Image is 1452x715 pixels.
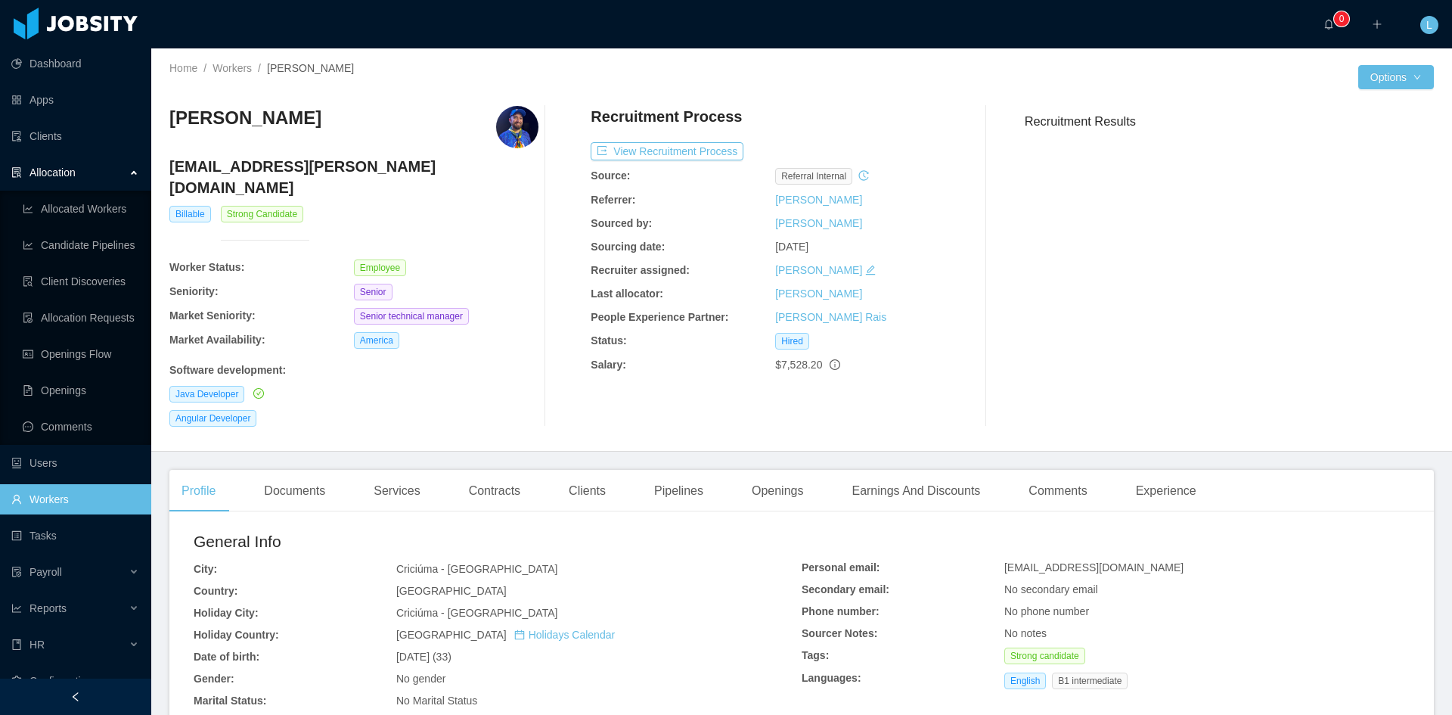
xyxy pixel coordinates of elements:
[775,264,862,276] a: [PERSON_NAME]
[169,334,265,346] b: Market Availability:
[396,673,445,685] span: No gender
[23,339,139,369] a: icon: idcardOpenings Flow
[29,166,76,179] span: Allocation
[11,48,139,79] a: icon: pie-chartDashboard
[396,695,477,707] span: No Marital Status
[23,412,139,442] a: icon: messageComments
[591,217,652,229] b: Sourced by:
[1124,470,1208,512] div: Experience
[591,264,690,276] b: Recruiter assigned:
[591,169,630,182] b: Source:
[354,284,392,300] span: Senior
[267,62,354,74] span: [PERSON_NAME]
[23,375,139,406] a: icon: file-textOpenings
[591,334,626,347] b: Status:
[1016,470,1099,512] div: Comments
[1004,605,1089,617] span: No phone number
[203,62,206,74] span: /
[11,121,139,151] a: icon: auditClients
[802,649,829,661] b: Tags:
[169,285,219,297] b: Seniority:
[29,639,45,651] span: HR
[839,470,992,512] div: Earnings And Discounts
[23,303,139,333] a: icon: file-doneAllocation Requests
[221,206,303,222] span: Strong Candidate
[1334,11,1349,26] sup: 0
[194,651,259,663] b: Date of birth:
[1052,673,1128,689] span: B1 intermediate
[514,629,615,641] a: icon: calendarHolidays Calendar
[591,288,663,300] b: Last allocator:
[194,530,802,554] h2: General Info
[11,484,139,514] a: icon: userWorkers
[396,651,451,663] span: [DATE] (33)
[775,333,809,350] span: Hired
[29,566,62,578] span: Payroll
[250,387,264,399] a: icon: check-circle
[1358,65,1434,89] button: Optionsicon: down
[396,585,507,597] span: [GEOGRAPHIC_DATA]
[457,470,532,512] div: Contracts
[396,629,615,641] span: [GEOGRAPHIC_DATA]
[194,629,279,641] b: Holiday Country:
[802,561,880,574] b: Personal email:
[591,194,635,206] b: Referrer:
[11,521,139,551] a: icon: profileTasks
[169,261,244,273] b: Worker Status:
[514,630,525,640] i: icon: calendar
[169,106,321,130] h3: [PERSON_NAME]
[591,142,743,160] button: icon: exportView Recruitment Process
[258,62,261,74] span: /
[802,672,861,684] b: Languages:
[1372,19,1382,30] i: icon: plus
[802,583,889,595] b: Secondary email:
[802,627,877,639] b: Sourcer Notes:
[361,470,432,512] div: Services
[1004,583,1098,595] span: No secondary email
[194,585,237,597] b: Country:
[858,170,869,181] i: icon: history
[775,168,852,185] span: Referral internal
[740,470,816,512] div: Openings
[775,194,862,206] a: [PERSON_NAME]
[1004,673,1046,689] span: English
[169,386,244,403] span: Java Developer
[194,695,266,707] b: Marital Status:
[29,602,67,614] span: Reports
[802,605,880,617] b: Phone number:
[354,308,469,325] span: Senior technical manager
[23,194,139,224] a: icon: line-chartAllocated Workers
[354,260,406,276] span: Employee
[169,62,197,74] a: Home
[169,156,538,198] h4: [EMAIL_ADDRESS][PERSON_NAME][DOMAIN_NAME]
[591,311,728,323] b: People Experience Partner:
[775,217,862,229] a: [PERSON_NAME]
[1025,112,1434,131] h3: Recruitment Results
[865,265,876,275] i: icon: edit
[396,563,557,575] span: Criciúma - [GEOGRAPHIC_DATA]
[1004,561,1184,574] span: [EMAIL_ADDRESS][DOMAIN_NAME]
[169,364,286,376] b: Software development :
[775,288,862,300] a: [PERSON_NAME]
[29,675,92,687] span: Configuration
[194,673,234,685] b: Gender:
[496,106,538,148] img: 572739d5-45dd-4277-9e59-0d6b83e3ac11_66572fdbb5174-400w.png
[11,167,22,178] i: icon: solution
[253,388,264,399] i: icon: check-circle
[591,241,665,253] b: Sourcing date:
[354,332,399,349] span: America
[775,359,822,371] span: $7,528.20
[194,607,259,619] b: Holiday City:
[169,206,211,222] span: Billable
[1323,19,1334,30] i: icon: bell
[591,145,743,157] a: icon: exportView Recruitment Process
[591,106,742,127] h4: Recruitment Process
[169,470,228,512] div: Profile
[1426,16,1432,34] span: L
[11,603,22,614] i: icon: line-chart
[642,470,715,512] div: Pipelines
[169,410,256,427] span: Angular Developer
[213,62,252,74] a: Workers
[169,309,256,322] b: Market Seniority:
[775,311,886,323] a: [PERSON_NAME] Rais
